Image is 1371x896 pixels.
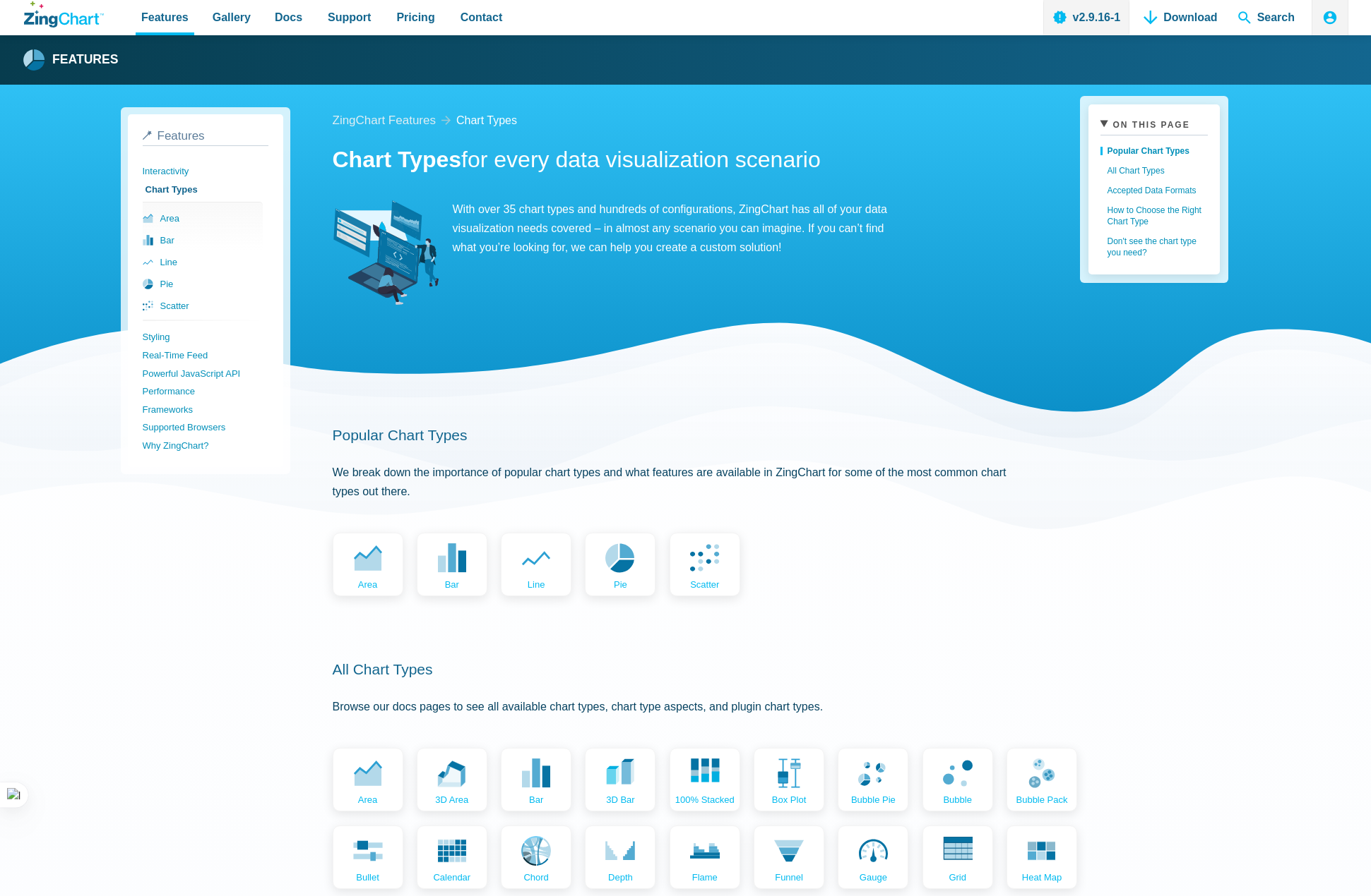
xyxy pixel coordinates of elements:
a: bubble pack [1007,748,1077,811]
span: Gallery [213,8,251,27]
span: 100% Stacked [675,795,735,804]
a: Supported Browsers [143,418,268,437]
a: bar [143,229,263,251]
a: calendar [417,825,487,889]
span: depth [608,873,633,882]
span: area [358,580,377,589]
a: bar [501,748,571,811]
span: calendar [433,873,470,882]
a: bar [417,533,487,596]
span: 3D bar [606,795,634,804]
a: Don't see the chart type you need? [1100,231,1208,262]
span: bar [529,795,543,804]
a: Real-Time Feed [143,346,268,365]
span: flame [692,873,718,882]
a: Features [143,129,268,146]
span: pie [614,580,627,589]
a: ZingChart Logo. Click to return to the homepage [24,1,104,28]
span: Heat map [1022,873,1062,882]
a: Heat map [1007,825,1077,889]
a: Features [24,49,119,71]
span: scatter [690,580,719,589]
a: All Chart Types [333,661,433,677]
a: bubble [922,748,993,811]
strong: Chart Types [333,147,462,172]
a: bullet [333,825,403,889]
span: gauge [860,873,887,882]
a: grid [922,825,993,889]
span: chord [523,873,548,882]
a: Frameworks [143,401,268,419]
a: flame [670,825,740,889]
img: Interactivity Image [333,200,439,305]
a: Styling [143,328,268,346]
span: bubble [943,795,971,804]
a: 3D bar [585,748,655,811]
span: Features [158,129,205,143]
span: Support [328,8,371,27]
a: bubble pie [838,748,908,811]
a: Accepted Data Formats [1100,181,1208,200]
span: line [528,580,545,589]
h1: for every data visualization scenario [333,145,1015,177]
span: 3D area [435,795,468,804]
a: All Chart Types [1100,161,1208,181]
p: With over 35 chart types and hundreds of configurations, ZingChart has all of your data visualiza... [333,200,898,258]
a: box plot [754,748,824,811]
span: funnel [775,873,803,882]
a: pie [143,273,263,295]
a: 3D area [417,748,487,811]
a: ZingChart Features [333,111,436,131]
a: Interactivity [143,162,268,181]
a: line [143,251,263,273]
a: area [333,533,403,596]
span: bubble pie [851,795,896,804]
a: scatter [143,295,263,317]
a: Popular Chart Types [333,427,468,443]
span: Docs [275,8,302,27]
a: line [501,533,571,596]
span: grid [949,873,966,882]
a: scatter [670,533,740,596]
a: Chart Types [143,181,268,199]
a: area [143,207,263,229]
a: chart types [456,111,517,130]
summary: On This Page [1100,116,1208,135]
span: Contact [461,8,503,27]
a: gauge [838,825,908,889]
p: Browse our docs pages to see all available chart types, chart type aspects, and plugin chart types. [333,697,1015,716]
a: How to Choose the Right Chart Type [1100,200,1208,231]
span: bullet [356,873,379,882]
span: Features [141,8,189,27]
span: box plot [772,795,806,804]
a: depth [585,825,655,889]
a: Powerful JavaScript API [143,365,268,383]
a: Popular Chart Types [1100,141,1208,161]
a: 100% Stacked [670,748,740,811]
span: area [358,795,377,804]
a: funnel [754,825,824,889]
p: We break down the importance of popular chart types and what features are available in ZingChart ... [333,463,1015,501]
a: Why ZingChart? [143,437,268,455]
a: pie [585,533,655,596]
span: Pricing [396,8,434,27]
a: area [333,748,403,811]
span: bubble pack [1016,795,1068,804]
a: chord [501,825,571,889]
span: bar [445,580,459,589]
a: Performance [143,382,268,401]
strong: Features [52,54,119,66]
